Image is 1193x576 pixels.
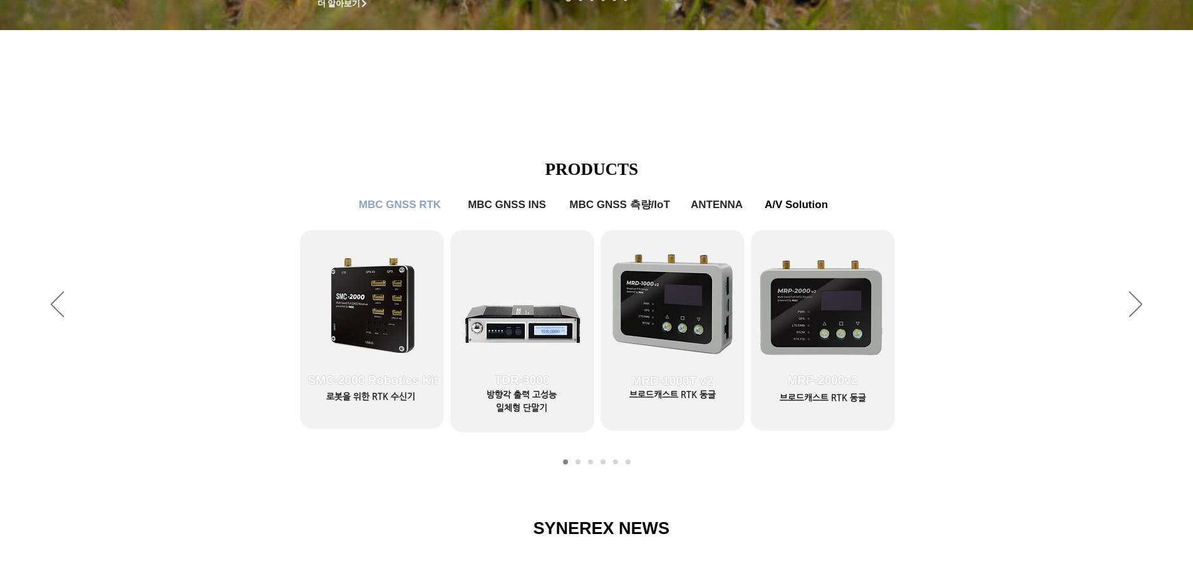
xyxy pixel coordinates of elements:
span: MBC GNSS INS [468,199,546,211]
a: MBC GNSS 측량/IoT [560,192,679,217]
a: MRD-1000T v2 [601,231,745,425]
span: MRP-2000v2 [788,374,858,387]
span: MRD-1000T v2 [632,374,713,388]
span: A/V Solution [765,199,828,211]
span: SMC-2000 Robotics Kit [308,374,438,387]
nav: 슬라이드 [559,459,634,464]
span: MBC GNSS RTK [359,199,441,211]
button: 이전 [51,291,64,319]
a: MBC GNSS RTK [350,192,450,217]
span: TDR-3000 [495,374,550,387]
a: MBC GNSS INS [588,459,593,464]
span: SYNEREX NEWS [534,519,670,538]
a: ANTENNA [613,459,618,464]
a: TDR-3000 [450,230,594,424]
button: 다음 [1129,291,1142,319]
a: MBC GNSS RTK1 [563,459,568,464]
span: ANTENNA [691,199,743,211]
a: MRP-2000v2 [751,230,895,424]
a: MBC GNSS 측량/IoT [601,459,606,464]
a: MBC GNSS INS [460,192,554,217]
a: ANTENNA [686,192,748,217]
iframe: Wix Chat [1049,522,1193,576]
a: A/V Solution [626,459,631,464]
span: MBC GNSS 측량/IoT [569,197,670,212]
a: MBC GNSS RTK2 [576,459,581,464]
a: A/V Solution [756,192,837,217]
span: PRODUCTS [545,160,639,179]
a: SMC-2000 Robotics Kit [301,230,445,424]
